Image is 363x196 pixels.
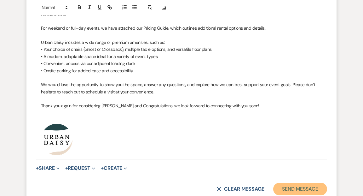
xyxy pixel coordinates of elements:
[41,25,322,32] p: For weekend or full-day events, we have attached our Pricing Guide, which outlines additional ren...
[65,166,95,171] button: Request
[41,46,322,53] p: • Your choice of chairs (Ghost or Crossback), multiple table options, and versatile floor plans
[41,67,322,74] p: • Onsite parking for added ease and accessibility
[36,166,39,171] span: +
[216,187,264,192] button: Clear message
[41,39,322,46] p: Urban Daisy includes a wide range of premium amenities, such as:
[101,166,104,171] span: +
[41,102,322,109] p: Thank you again for considering [PERSON_NAME] and Congratulations, we look forward to connecting ...
[65,166,68,171] span: +
[101,166,127,171] button: Create
[41,53,322,60] p: • A modern, adaptable space ideal for a variety of event types
[41,81,322,95] p: We would love the opportunity to show you the space, answer any questions, and explore how we can...
[273,183,327,195] button: Send Message
[41,60,322,67] p: • Convenient access via our adjacent loading dock
[36,166,60,171] button: Share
